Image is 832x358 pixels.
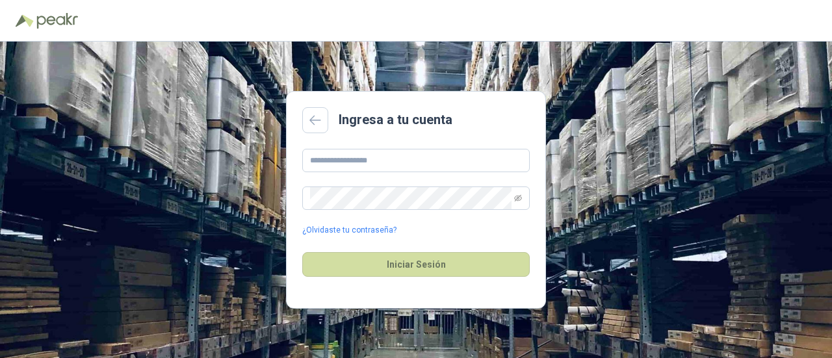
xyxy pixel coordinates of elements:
img: Peakr [36,13,78,29]
img: Logo [16,14,34,27]
a: ¿Olvidaste tu contraseña? [302,224,396,237]
h2: Ingresa a tu cuenta [339,110,452,130]
button: Iniciar Sesión [302,252,530,277]
span: eye-invisible [514,194,522,202]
